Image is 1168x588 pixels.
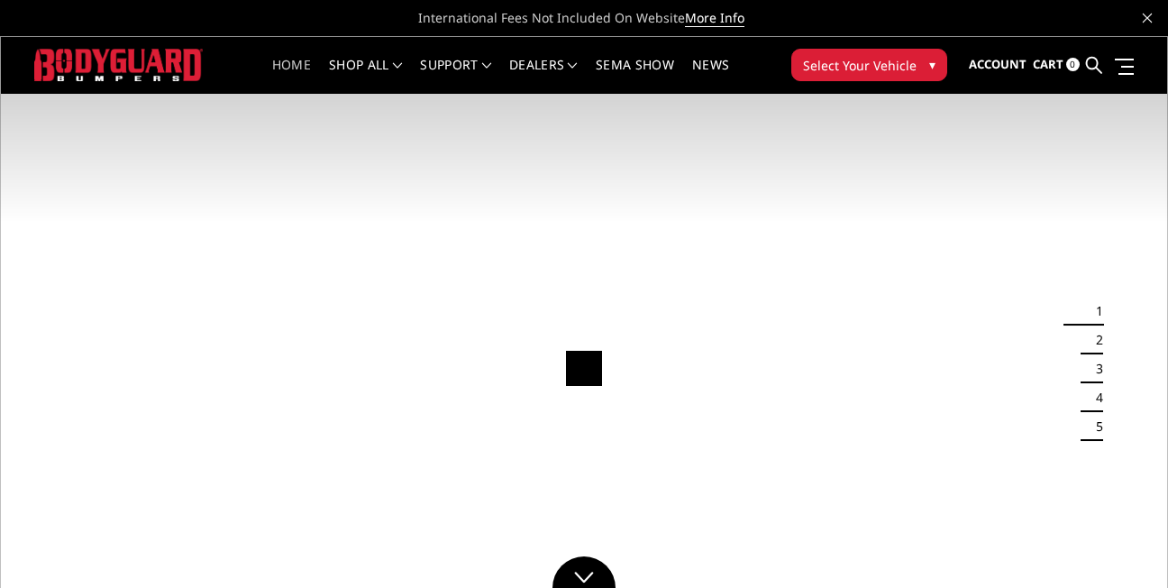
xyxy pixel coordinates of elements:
button: 5 of 5 [1085,412,1103,441]
a: Click to Down [552,556,616,588]
span: Select Your Vehicle [803,56,917,75]
button: 2 of 5 [1085,326,1103,354]
a: Cart 0 [1033,41,1080,89]
a: More Info [685,9,744,27]
button: 3 of 5 [1085,354,1103,383]
button: 1 of 5 [1085,297,1103,326]
a: Account [969,41,1027,89]
span: Cart [1033,56,1063,72]
a: Dealers [509,59,578,94]
button: Select Your Vehicle [791,49,947,81]
span: 0 [1066,58,1080,71]
a: SEMA Show [596,59,674,94]
span: Account [969,56,1027,72]
button: 4 of 5 [1085,383,1103,412]
a: Home [272,59,311,94]
img: BODYGUARD BUMPERS [34,49,203,82]
a: News [692,59,729,94]
span: ▾ [929,55,935,74]
a: shop all [329,59,402,94]
a: Support [420,59,491,94]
